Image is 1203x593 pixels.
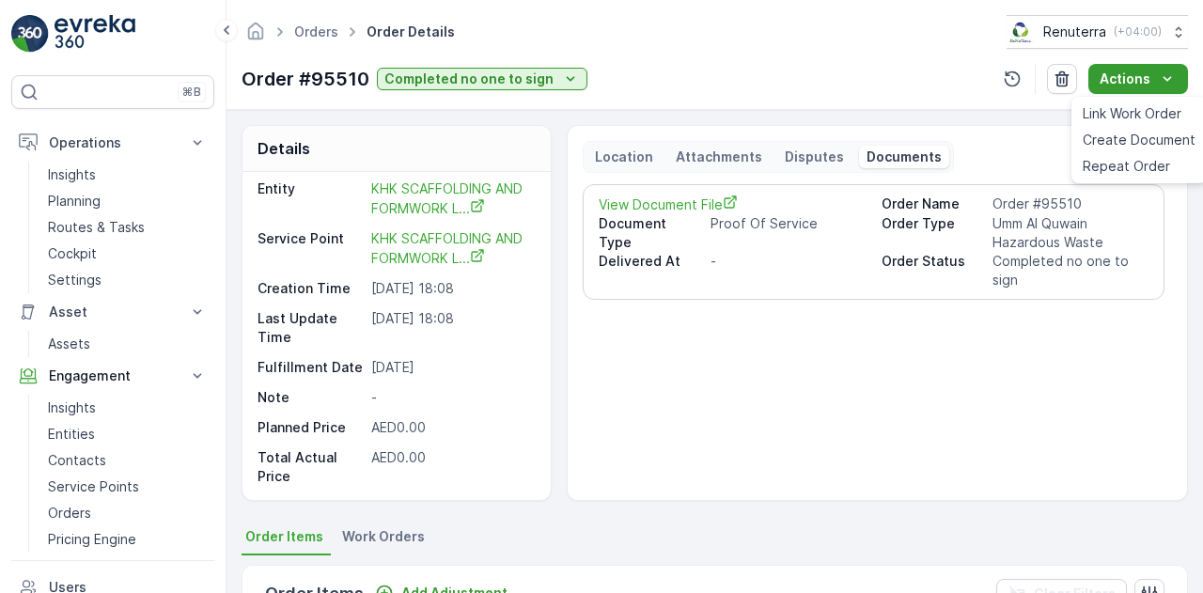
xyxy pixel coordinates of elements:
p: Document Type [599,214,703,252]
img: logo_light-DOdMpM7g.png [55,15,135,53]
p: Orders [48,504,91,523]
img: logo [11,15,49,53]
p: Entities [48,425,95,444]
span: Link Work Order [1083,104,1181,123]
p: [DATE] 18:08 [371,279,531,298]
a: Entities [40,421,214,447]
button: Renuterra(+04:00) [1007,15,1188,49]
p: Order #95510 [992,195,1148,214]
p: Total Actual Price [258,448,364,486]
p: Disputes [785,148,844,166]
p: Completed no one to sign [992,252,1148,289]
button: Operations [11,124,214,162]
p: Service Points [48,477,139,496]
a: KHK SCAFFOLDING AND FORMWORK L... [371,228,526,267]
p: Entity [258,179,364,218]
p: Delivered At [599,252,703,289]
a: View Document File [599,195,866,214]
p: Assets [48,335,90,353]
a: Service Points [40,474,214,500]
a: Orders [294,23,338,39]
a: KHK SCAFFOLDING AND FORMWORK L... [371,179,526,217]
a: Routes & Tasks [40,214,214,241]
a: Insights [40,162,214,188]
p: Order Status [882,252,986,289]
span: KHK SCAFFOLDING AND FORMWORK L... [371,180,526,216]
span: AED0.00 [371,449,426,465]
a: Planning [40,188,214,214]
span: Repeat Order [1083,157,1170,176]
p: Order Name [882,195,986,214]
p: Last Update Time [258,309,364,347]
p: Order Type [882,214,986,252]
span: Order Items [245,527,323,546]
p: Note [258,388,364,407]
p: Renuterra [1043,23,1106,41]
a: Contacts [40,447,214,474]
p: Completed no one to sign [384,70,554,88]
p: Routes & Tasks [48,218,145,237]
p: Umm Al Quwain Hazardous Waste [992,214,1148,252]
p: Insights [48,398,96,417]
p: Asset [49,303,177,321]
span: AED0.00 [371,419,426,435]
p: Planning [48,192,101,211]
p: Location [595,148,653,166]
span: Order Details [363,23,459,41]
a: Insights [40,395,214,421]
p: [DATE] 18:08 [371,309,531,347]
p: Planned Price [258,418,346,437]
p: Operations [49,133,177,152]
span: KHK SCAFFOLDING AND FORMWORK L... [371,230,526,266]
p: Fulfillment Date [258,358,364,377]
p: Contacts [48,451,106,470]
p: Pricing Engine [48,530,136,549]
p: Documents [867,148,942,166]
button: Engagement [11,357,214,395]
span: Work Orders [342,527,425,546]
p: Details [258,137,310,160]
span: Create Document [1083,131,1195,149]
img: Screenshot_2024-07-26_at_13.33.01.png [1007,22,1036,42]
p: Cockpit [48,244,97,263]
a: Orders [40,500,214,526]
p: Attachments [676,148,762,166]
p: [DATE] [371,358,531,377]
p: Settings [48,271,102,289]
p: - [371,388,531,407]
p: Proof Of Service [711,214,867,252]
p: Actions [1100,70,1150,88]
a: Pricing Engine [40,526,214,553]
p: Order #95510 [242,65,369,93]
p: Insights [48,165,96,184]
p: Engagement [49,367,177,385]
p: - [711,252,867,289]
p: ( +04:00 ) [1114,24,1162,39]
a: Assets [40,331,214,357]
a: Homepage [245,28,266,44]
a: Repeat Order [1075,153,1203,179]
p: ⌘B [182,85,201,100]
button: Actions [1088,64,1188,94]
p: Creation Time [258,279,364,298]
p: Service Point [258,229,364,268]
a: Settings [40,267,214,293]
button: Completed no one to sign [377,68,587,90]
button: Asset [11,293,214,331]
a: Cockpit [40,241,214,267]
